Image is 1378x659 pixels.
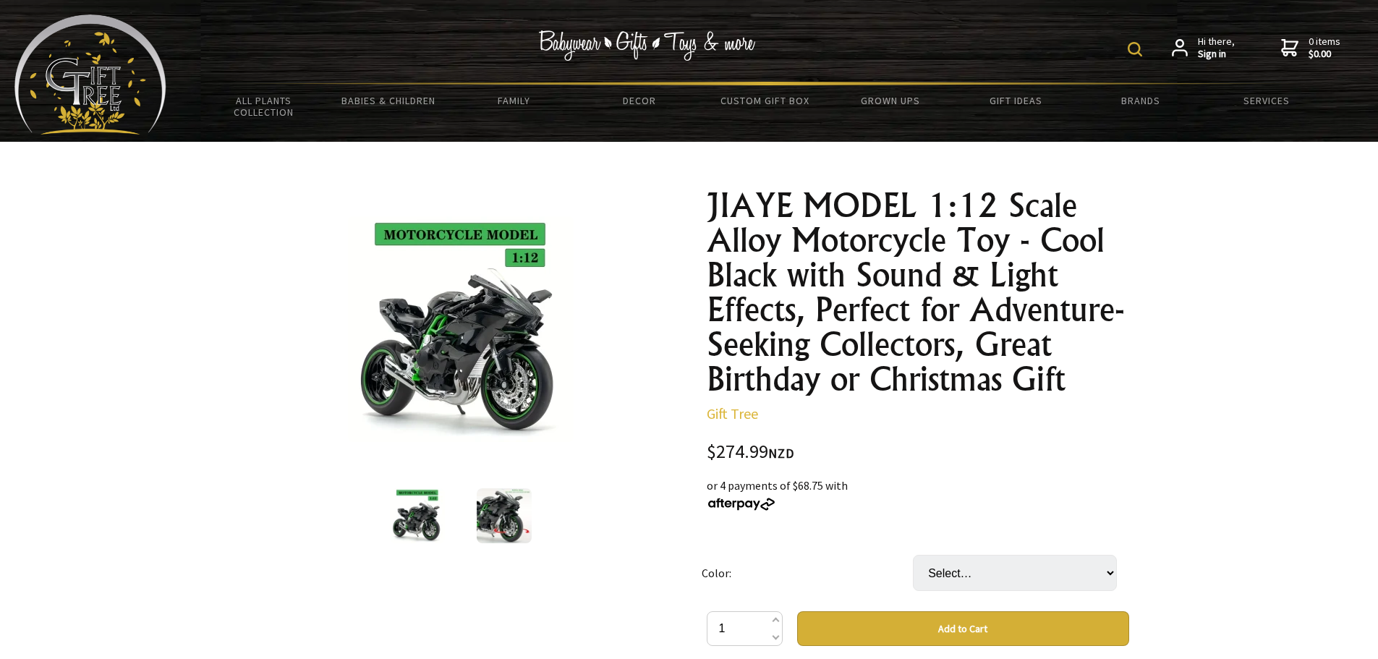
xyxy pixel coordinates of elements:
[768,445,794,462] span: NZD
[1172,35,1235,61] a: Hi there,Sign in
[953,85,1078,116] a: Gift Ideas
[797,611,1129,646] button: Add to Cart
[707,188,1129,396] h1: JIAYE MODEL 1:12 Scale Alloy Motorcycle Toy - Cool Black with Sound & Light Effects, Perfect for ...
[702,85,828,116] a: Custom Gift Box
[707,498,776,511] img: Afterpay
[577,85,702,116] a: Decor
[539,30,756,61] img: Babywear - Gifts - Toys & more
[1198,48,1235,61] strong: Sign in
[1079,85,1204,116] a: Brands
[707,477,1129,511] div: or 4 payments of $68.75 with
[451,85,577,116] a: Family
[348,216,574,442] img: JIAYE MODEL 1:12 Scale Alloy Motorcycle Toy - Cool Black with Sound & Light Effects, Perfect for ...
[14,14,166,135] img: Babyware - Gifts - Toys and more...
[1309,35,1340,61] span: 0 items
[828,85,953,116] a: Grown Ups
[201,85,326,127] a: All Plants Collection
[1128,42,1142,56] img: product search
[1198,35,1235,61] span: Hi there,
[702,535,913,611] td: Color:
[326,85,451,116] a: Babies & Children
[477,488,532,543] img: JIAYE MODEL 1:12 Scale Alloy Motorcycle Toy - Cool Black with Sound & Light Effects, Perfect for ...
[707,443,1129,462] div: $274.99
[1281,35,1340,61] a: 0 items$0.00
[1204,85,1329,116] a: Services
[707,404,758,422] a: Gift Tree
[390,488,445,543] img: JIAYE MODEL 1:12 Scale Alloy Motorcycle Toy - Cool Black with Sound & Light Effects, Perfect for ...
[1309,48,1340,61] strong: $0.00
